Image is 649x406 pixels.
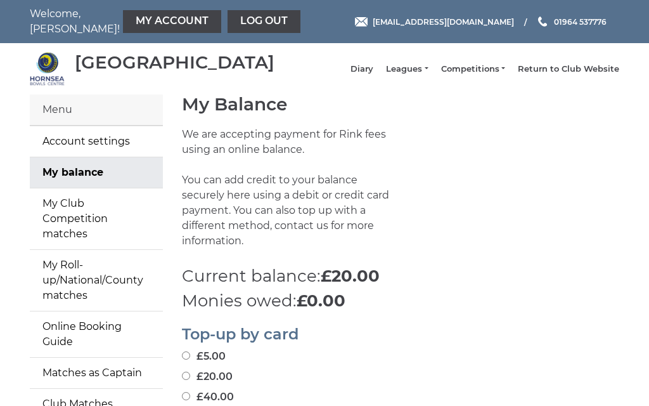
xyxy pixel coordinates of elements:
[182,127,391,264] p: We are accepting payment for Rink fees using an online balance. You can add credit to your balanc...
[30,311,163,357] a: Online Booking Guide
[30,51,65,86] img: Hornsea Bowls Centre
[30,188,163,249] a: My Club Competition matches
[182,392,190,400] input: £40.00
[30,6,264,37] nav: Welcome, [PERSON_NAME]!
[182,349,226,364] label: £5.00
[441,63,505,75] a: Competitions
[321,266,380,286] strong: £20.00
[30,250,163,311] a: My Roll-up/National/County matches
[350,63,373,75] a: Diary
[355,16,514,28] a: Email [EMAIL_ADDRESS][DOMAIN_NAME]
[182,95,619,114] h1: My Balance
[182,369,233,384] label: £20.00
[297,291,345,311] strong: £0.00
[30,126,163,157] a: Account settings
[386,63,428,75] a: Leagues
[518,63,619,75] a: Return to Club Website
[554,16,607,26] span: 01964 537776
[182,289,619,313] p: Monies owed:
[182,326,619,343] h2: Top-up by card
[123,10,221,33] a: My Account
[373,16,514,26] span: [EMAIL_ADDRESS][DOMAIN_NAME]
[30,358,163,388] a: Matches as Captain
[182,264,619,289] p: Current balance:
[182,390,234,405] label: £40.00
[30,157,163,188] a: My balance
[538,16,547,27] img: Phone us
[536,16,607,28] a: Phone us 01964 537776
[228,10,300,33] a: Log out
[75,53,274,72] div: [GEOGRAPHIC_DATA]
[182,372,190,380] input: £20.00
[182,351,190,360] input: £5.00
[355,17,368,27] img: Email
[30,95,163,126] div: Menu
